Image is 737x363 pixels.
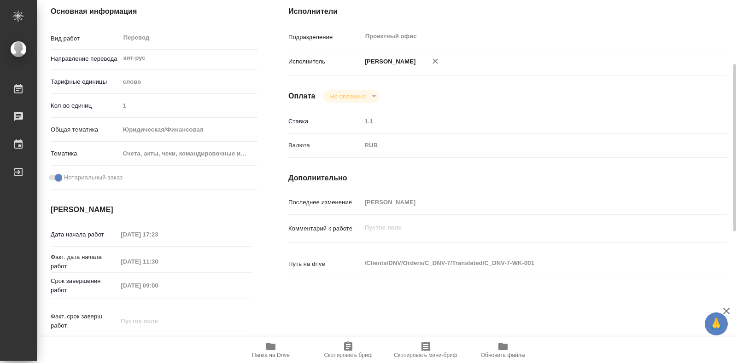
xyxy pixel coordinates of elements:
[51,277,117,295] p: Срок завершения работ
[232,337,310,363] button: Папка на Drive
[51,125,120,134] p: Общая тематика
[394,352,457,358] span: Скопировать мини-бриф
[51,6,252,17] h4: Основная информация
[51,101,120,110] p: Кол-во единиц
[51,77,120,86] p: Тарифные единицы
[288,259,362,269] p: Путь на drive
[120,146,258,161] div: Счета, акты, чеки, командировочные и таможенные документы
[288,141,362,150] p: Валюта
[51,336,117,354] p: Срок завершения услуги
[328,92,368,100] button: Не оплачена
[705,312,728,335] button: 🙏
[310,337,387,363] button: Скопировать бриф
[362,57,416,66] p: [PERSON_NAME]
[51,204,252,215] h4: [PERSON_NAME]
[117,279,198,292] input: Пустое поле
[323,90,380,103] div: Не оплачена
[362,115,690,128] input: Пустое поле
[51,253,117,271] p: Факт. дата начала работ
[120,99,258,112] input: Пустое поле
[288,33,362,42] p: Подразделение
[362,196,690,209] input: Пустое поле
[51,230,117,239] p: Дата начала работ
[51,34,120,43] p: Вид работ
[362,255,690,271] textarea: /Clients/DNV/Orders/C_DNV-7/Translated/C_DNV-7-WK-001
[708,314,724,334] span: 🙏
[288,173,727,184] h4: Дополнительно
[288,57,362,66] p: Исполнитель
[120,122,258,138] div: Юридическая/Финансовая
[425,51,445,71] button: Удалить исполнителя
[51,54,120,63] p: Направление перевода
[288,198,362,207] p: Последнее изменение
[481,352,526,358] span: Обновить файлы
[464,337,542,363] button: Обновить файлы
[120,74,258,90] div: слово
[51,312,117,330] p: Факт. срок заверш. работ
[387,337,464,363] button: Скопировать мини-бриф
[324,352,372,358] span: Скопировать бриф
[252,352,290,358] span: Папка на Drive
[288,6,727,17] h4: Исполнители
[64,173,123,182] span: Нотариальный заказ
[362,138,690,153] div: RUB
[288,224,362,233] p: Комментарий к работе
[117,314,198,328] input: Пустое поле
[117,228,198,241] input: Пустое поле
[117,255,198,268] input: Пустое поле
[51,149,120,158] p: Тематика
[288,91,316,102] h4: Оплата
[288,117,362,126] p: Ставка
